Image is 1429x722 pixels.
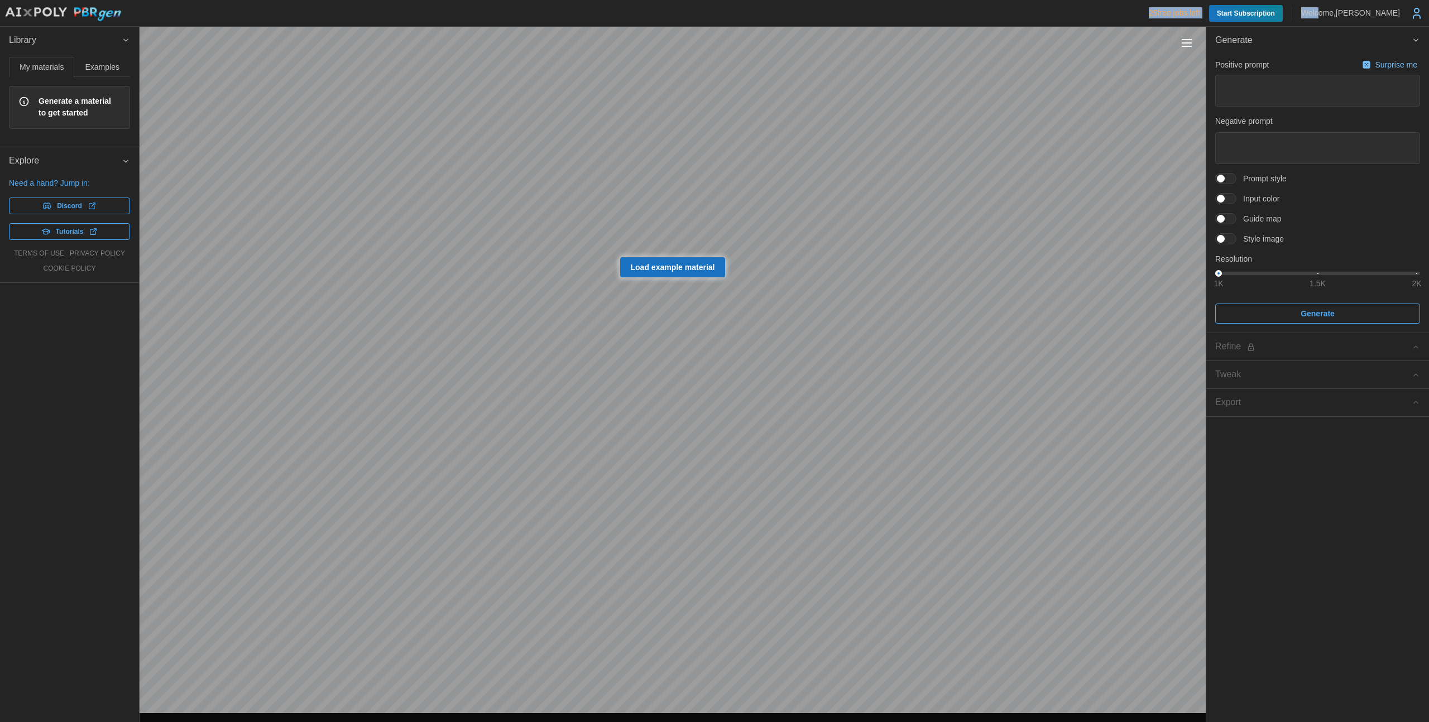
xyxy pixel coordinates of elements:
[1375,59,1420,70] p: Surprise me
[1206,27,1429,54] button: Generate
[9,27,122,54] span: Library
[1215,253,1420,264] p: Resolution
[1236,193,1279,204] span: Input color
[620,257,726,277] a: Load example material
[1236,173,1287,184] span: Prompt style
[1215,304,1420,324] button: Generate
[1206,361,1429,388] button: Tweak
[1206,389,1429,416] button: Export
[1359,57,1420,73] button: Surprise me
[1215,389,1412,416] span: Export
[9,198,130,214] a: Discord
[39,95,121,119] span: Generate a material to get started
[1149,7,1200,18] p: 25 free jobs left
[14,249,64,258] a: terms of use
[9,147,122,175] span: Explore
[1301,304,1335,323] span: Generate
[1215,27,1412,54] span: Generate
[1206,54,1429,333] div: Generate
[57,198,82,214] span: Discord
[1301,7,1400,18] p: Welcome, [PERSON_NAME]
[85,63,119,71] span: Examples
[70,249,125,258] a: privacy policy
[4,7,122,22] img: AIxPoly PBRgen
[20,63,64,71] span: My materials
[43,264,95,273] a: cookie policy
[1215,59,1269,70] p: Positive prompt
[1215,340,1412,354] div: Refine
[1209,5,1283,22] a: Start Subscription
[9,223,130,240] a: Tutorials
[631,258,715,277] span: Load example material
[1236,213,1281,224] span: Guide map
[1179,35,1195,51] button: Toggle viewport controls
[56,224,84,239] span: Tutorials
[1217,5,1275,22] span: Start Subscription
[1236,233,1284,244] span: Style image
[9,177,130,189] p: Need a hand? Jump in:
[1215,361,1412,388] span: Tweak
[1215,115,1420,127] p: Negative prompt
[1206,333,1429,360] button: Refine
